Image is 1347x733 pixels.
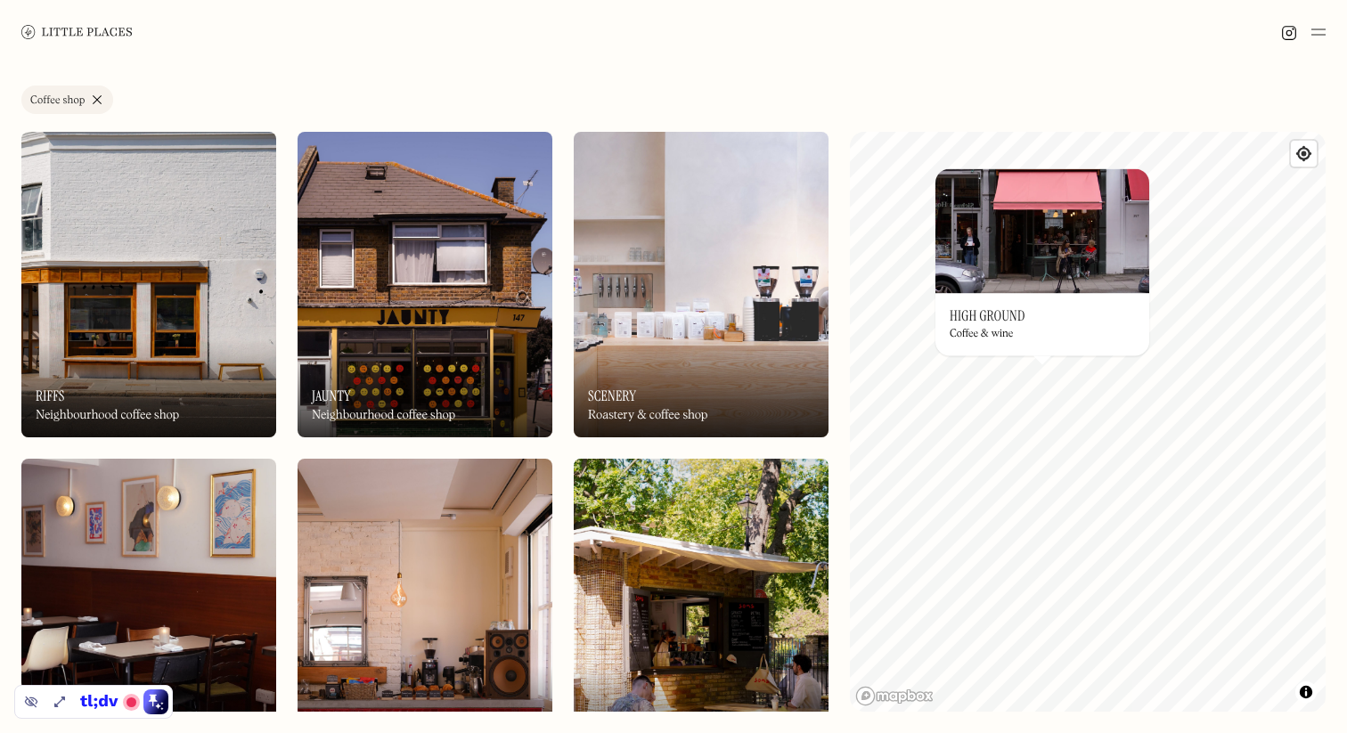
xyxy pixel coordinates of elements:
div: Coffee & wine [950,329,1013,341]
img: Jaunty [298,132,552,437]
a: Mapbox homepage [855,686,934,706]
a: Coffee shop [21,86,113,114]
img: High Ground [935,168,1149,293]
a: High GroundHigh GroundHigh GroundCoffee & wine [935,168,1149,355]
h3: Riffs [36,387,65,404]
h3: Jaunty [312,387,351,404]
div: Coffee shop [30,95,85,106]
div: Roastery & coffee shop [588,408,707,423]
button: Toggle attribution [1295,681,1317,703]
canvas: Map [850,132,1326,712]
h3: High Ground [950,307,1025,324]
div: Neighbourhood coffee shop [36,408,179,423]
div: Neighbourhood coffee shop [312,408,455,423]
img: Scenery [574,132,829,437]
a: JauntyJauntyJauntyNeighbourhood coffee shop [298,132,552,437]
img: Riffs [21,132,276,437]
span: Toggle attribution [1301,682,1311,702]
a: SceneryScenerySceneryRoastery & coffee shop [574,132,829,437]
a: RiffsRiffsRiffsNeighbourhood coffee shop [21,132,276,437]
h3: Scenery [588,387,636,404]
button: Find my location [1291,141,1317,167]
